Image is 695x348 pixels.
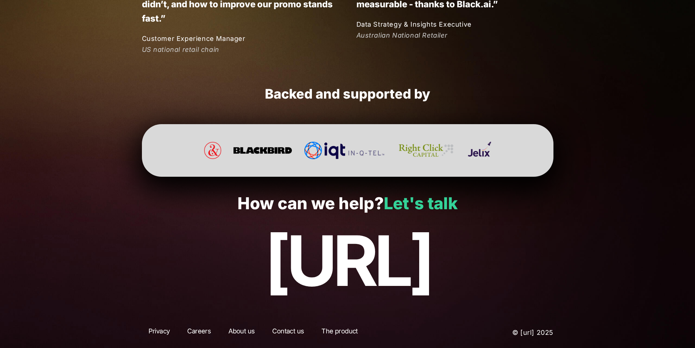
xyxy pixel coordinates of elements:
[22,222,673,300] p: [URL]
[204,142,221,159] img: Pan Effect Website
[142,33,339,44] p: Customer Experience Manager
[315,326,364,339] a: The product
[397,142,456,159] img: Right Click Capital Website
[451,326,554,339] p: © [URL] 2025
[222,326,261,339] a: About us
[233,142,292,159] img: Blackbird Ventures Website
[356,19,554,30] p: Data Strategy & Insights Executive
[22,194,673,213] p: How can we help?
[384,193,458,213] a: Let's talk
[468,142,491,159] img: Jelix Ventures Website
[266,326,310,339] a: Contact us
[142,86,553,102] h2: Backed and supported by
[181,326,217,339] a: Careers
[142,46,219,53] em: US national retail chain
[304,142,384,159] img: In-Q-Tel (IQT)
[356,31,448,39] em: Australian National Retailer
[142,326,177,339] a: Privacy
